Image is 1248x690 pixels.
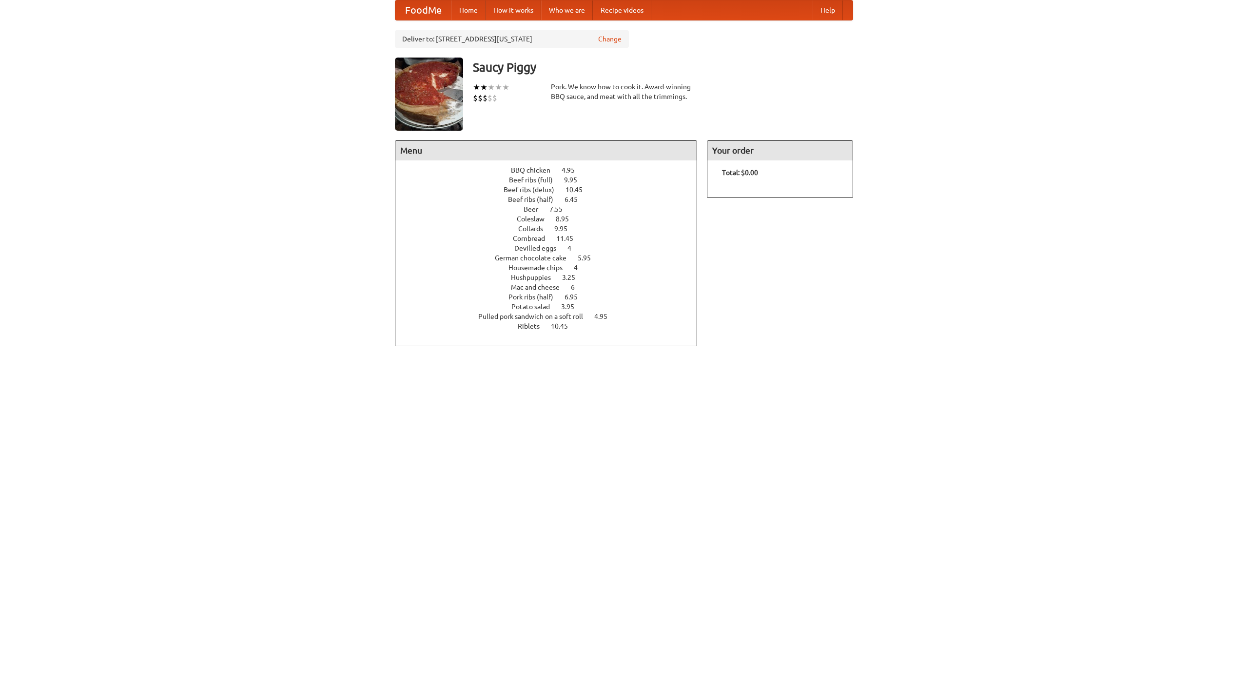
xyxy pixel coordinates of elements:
span: 4.95 [562,166,585,174]
h4: Your order [707,141,853,160]
a: Who we are [541,0,593,20]
a: Pork ribs (half) 6.95 [508,293,596,301]
li: $ [492,93,497,103]
span: Mac and cheese [511,283,569,291]
li: $ [483,93,487,103]
span: Beef ribs (half) [508,196,563,203]
a: FoodMe [395,0,451,20]
span: German chocolate cake [495,254,576,262]
li: ★ [487,82,495,93]
span: 3.25 [562,274,585,281]
span: Potato salad [511,303,560,311]
li: ★ [495,82,502,93]
a: Devilled eggs 4 [514,244,589,252]
a: Recipe videos [593,0,651,20]
span: Coleslaw [517,215,554,223]
span: 11.45 [556,235,583,242]
h4: Menu [395,141,697,160]
a: Beef ribs (delux) 10.45 [504,186,601,194]
li: $ [473,93,478,103]
a: Potato salad 3.95 [511,303,592,311]
li: ★ [480,82,487,93]
span: 10.45 [565,186,592,194]
b: Total: $0.00 [722,169,758,177]
li: ★ [502,82,509,93]
span: Beef ribs (delux) [504,186,564,194]
a: Beef ribs (full) 9.95 [509,176,595,184]
a: Cornbread 11.45 [513,235,591,242]
div: Deliver to: [STREET_ADDRESS][US_STATE] [395,30,629,48]
span: Riblets [518,322,549,330]
span: 6.95 [565,293,587,301]
a: Hushpuppies 3.25 [511,274,593,281]
span: 3.95 [561,303,584,311]
li: $ [478,93,483,103]
li: $ [487,93,492,103]
a: Beer 7.55 [524,205,581,213]
span: Cornbread [513,235,555,242]
span: 10.45 [551,322,578,330]
span: 4 [567,244,581,252]
a: Home [451,0,486,20]
span: Collards [518,225,553,233]
span: 6 [571,283,585,291]
span: 4.95 [594,313,617,320]
a: Beef ribs (half) 6.45 [508,196,596,203]
a: How it works [486,0,541,20]
span: Pork ribs (half) [508,293,563,301]
span: 5.95 [578,254,601,262]
span: 8.95 [556,215,579,223]
div: Pork. We know how to cook it. Award-winning BBQ sauce, and meat with all the trimmings. [551,82,697,101]
a: Coleslaw 8.95 [517,215,587,223]
span: Beer [524,205,548,213]
span: Devilled eggs [514,244,566,252]
a: Help [813,0,843,20]
a: BBQ chicken 4.95 [511,166,593,174]
a: Pulled pork sandwich on a soft roll 4.95 [478,313,625,320]
a: Mac and cheese 6 [511,283,593,291]
a: Change [598,34,622,44]
span: 4 [574,264,587,272]
a: Collards 9.95 [518,225,585,233]
span: Pulled pork sandwich on a soft roll [478,313,593,320]
img: angular.jpg [395,58,463,131]
h3: Saucy Piggy [473,58,853,77]
span: Hushpuppies [511,274,561,281]
a: German chocolate cake 5.95 [495,254,609,262]
span: Housemade chips [508,264,572,272]
span: Beef ribs (full) [509,176,563,184]
span: BBQ chicken [511,166,560,174]
a: Riblets 10.45 [518,322,586,330]
span: 7.55 [549,205,572,213]
span: 9.95 [564,176,587,184]
li: ★ [473,82,480,93]
span: 9.95 [554,225,577,233]
a: Housemade chips 4 [508,264,596,272]
span: 6.45 [565,196,587,203]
